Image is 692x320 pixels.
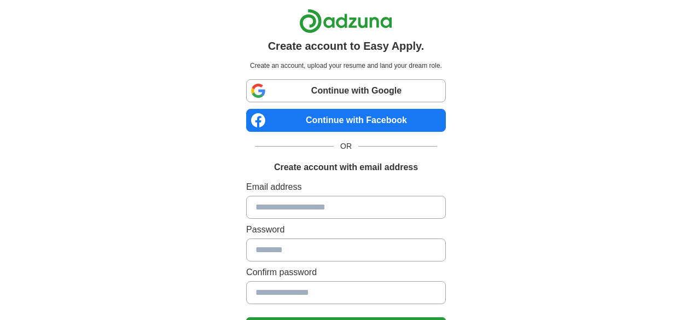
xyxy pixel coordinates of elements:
[268,38,424,54] h1: Create account to Easy Apply.
[246,109,446,132] a: Continue with Facebook
[246,266,446,279] label: Confirm password
[274,161,418,174] h1: Create account with email address
[246,181,446,194] label: Email address
[246,79,446,102] a: Continue with Google
[246,223,446,236] label: Password
[248,61,444,71] p: Create an account, upload your resume and land your dream role.
[299,9,392,33] img: Adzuna logo
[334,141,358,152] span: OR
